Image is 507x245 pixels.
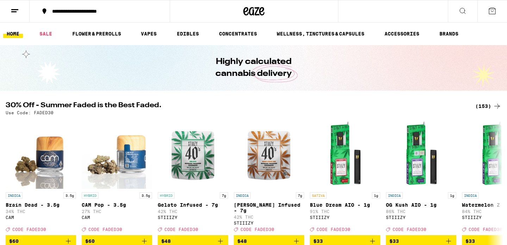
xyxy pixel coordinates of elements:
div: STIIIZY [158,215,228,220]
span: $33 [313,238,323,244]
p: 42% THC [158,209,228,214]
span: $48 [161,238,171,244]
div: STIIIZY [386,215,456,220]
p: Blue Dream AIO - 1g [310,202,380,208]
p: 3.5g [63,192,76,199]
a: Open page for OG Kush AIO - 1g from STIIIZY [386,118,456,235]
img: STIIIZY - Gelato Infused - 7g [158,118,228,189]
p: 27% THC [82,209,152,214]
a: CONCENTRATES [215,30,261,38]
div: CAM [6,215,76,220]
span: CODE FADED30 [317,227,350,232]
span: $33 [465,238,475,244]
p: 7g [220,192,228,199]
span: $48 [237,238,247,244]
a: WELLNESS, TINCTURES & CAPSULES [273,30,368,38]
p: OG Kush AIO - 1g [386,202,456,208]
p: INDICA [462,192,479,199]
a: EDIBLES [173,30,202,38]
span: CODE FADED30 [12,227,46,232]
span: CODE FADED30 [393,227,426,232]
span: CODE FADED30 [164,227,198,232]
a: ACCESSORIES [381,30,423,38]
h1: Highly calculated cannabis delivery [195,56,312,80]
p: HYBRID [158,192,175,199]
a: (153) [475,102,501,110]
p: 1g [372,192,380,199]
p: 42% THC [234,215,304,219]
a: Open page for Blue Dream AIO - 1g from STIIIZY [310,118,380,235]
p: Brain Dead - 3.5g [6,202,76,208]
a: HOME [3,30,23,38]
a: VAPES [137,30,160,38]
div: STIIIZY [310,215,380,220]
p: Use Code: FADED30 [6,110,54,115]
p: INDICA [234,192,251,199]
img: CAM - CAM Pop - 3.5g [82,118,152,189]
a: Open page for Gelato Infused - 7g from STIIIZY [158,118,228,235]
img: STIIIZY - OG Kush AIO - 1g [386,118,456,189]
a: Open page for CAM Pop - 3.5g from CAM [82,118,152,235]
img: CAM - Brain Dead - 3.5g [6,118,76,189]
span: $60 [85,238,95,244]
div: STIIIZY [234,221,304,225]
span: CODE FADED30 [240,227,274,232]
p: SATIVA [310,192,327,199]
img: STIIIZY - King Louis XIII Infused - 7g [234,118,304,189]
span: $33 [389,238,399,244]
p: INDICA [6,192,23,199]
span: CODE FADED30 [88,227,122,232]
span: CODE FADED30 [469,227,502,232]
p: 7g [296,192,304,199]
p: Gelato Infused - 7g [158,202,228,208]
p: 3.5g [139,192,152,199]
a: Open page for King Louis XIII Infused - 7g from STIIIZY [234,118,304,235]
p: [PERSON_NAME] Infused - 7g [234,202,304,213]
p: 1g [448,192,456,199]
span: $60 [9,238,19,244]
h2: 30% Off - Summer Faded is the Best Faded. [6,102,467,110]
button: BRANDS [436,30,462,38]
p: INDICA [386,192,403,199]
a: FLOWER & PREROLLS [69,30,125,38]
a: Open page for Brain Dead - 3.5g from CAM [6,118,76,235]
img: STIIIZY - Blue Dream AIO - 1g [310,118,380,189]
p: CAM Pop - 3.5g [82,202,152,208]
a: SALE [36,30,56,38]
p: 34% THC [6,209,76,214]
p: 86% THC [386,209,456,214]
div: CAM [82,215,152,220]
p: 91% THC [310,209,380,214]
p: HYBRID [82,192,99,199]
